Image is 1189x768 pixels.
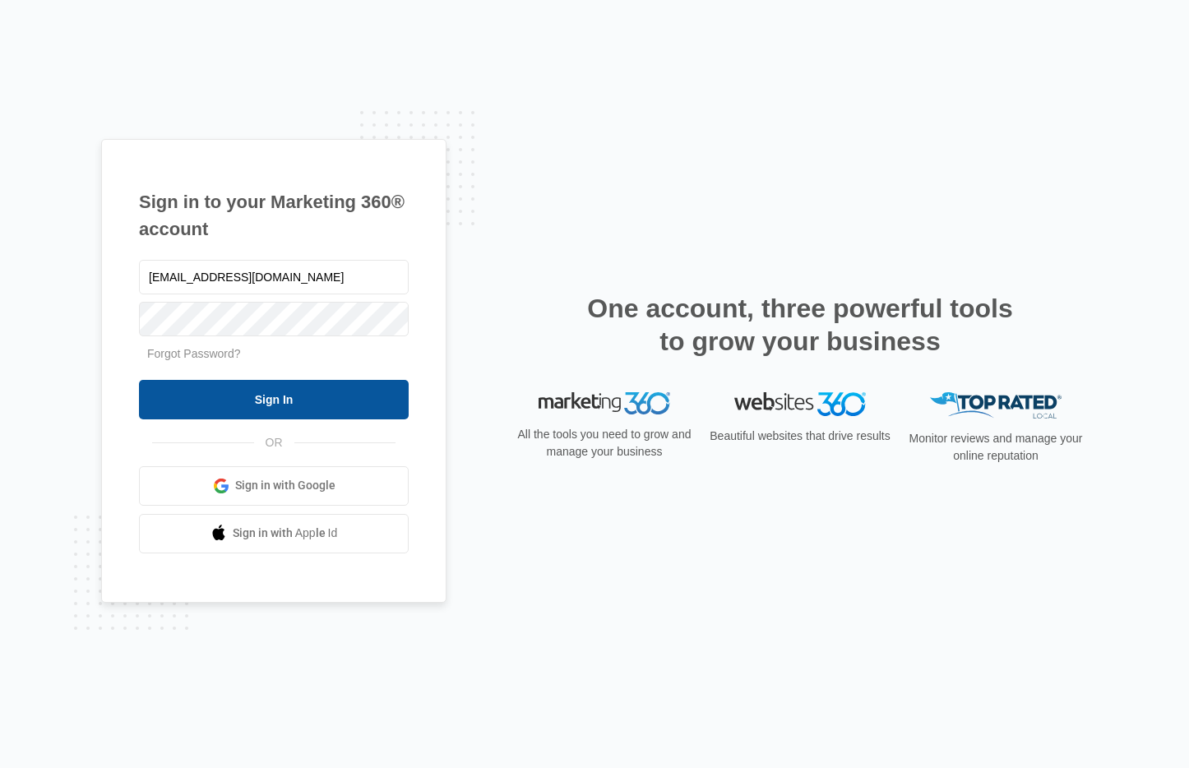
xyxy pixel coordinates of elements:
a: Sign in with Google [139,466,409,506]
img: Marketing 360 [539,392,670,415]
p: Beautiful websites that drive results [708,428,892,445]
h1: Sign in to your Marketing 360® account [139,188,409,243]
p: All the tools you need to grow and manage your business [512,426,696,460]
p: Monitor reviews and manage your online reputation [904,430,1088,465]
span: Sign in with Google [235,477,335,494]
a: Forgot Password? [147,347,241,360]
h2: One account, three powerful tools to grow your business [582,292,1018,358]
input: Email [139,260,409,294]
span: Sign in with Apple Id [233,525,338,542]
span: OR [254,434,294,451]
input: Sign In [139,380,409,419]
img: Websites 360 [734,392,866,416]
a: Sign in with Apple Id [139,514,409,553]
img: Top Rated Local [930,392,1062,419]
